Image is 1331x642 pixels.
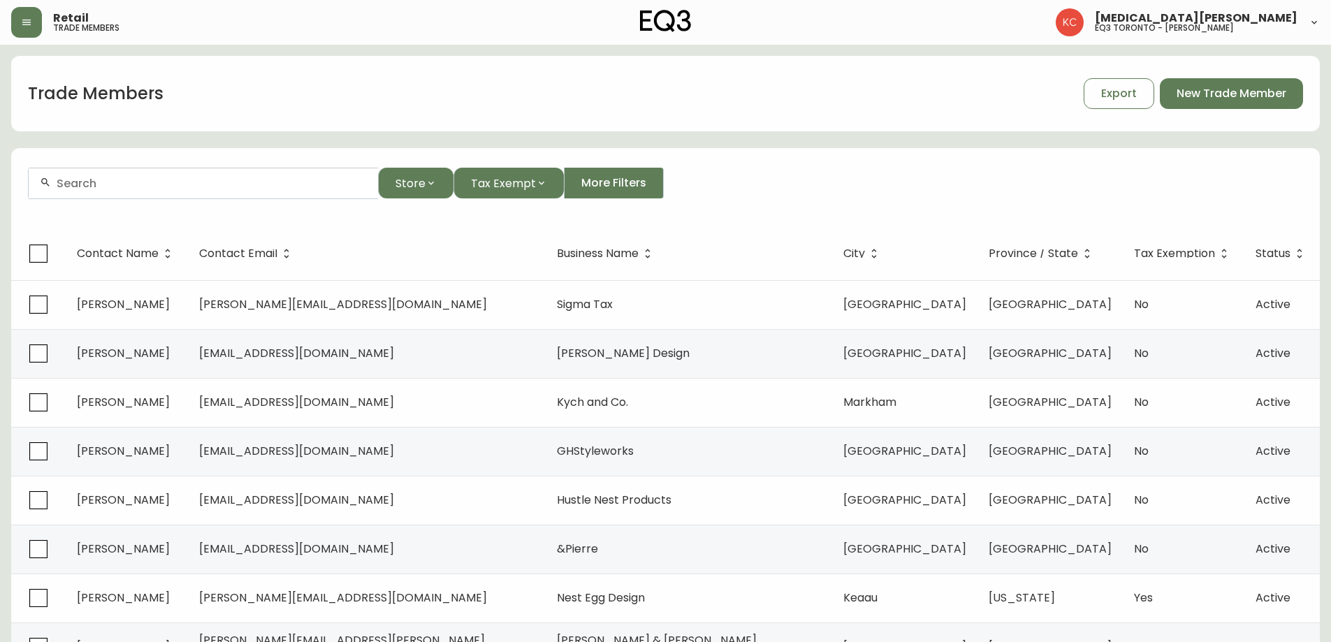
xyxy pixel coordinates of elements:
[557,492,671,508] span: Hustle Nest Products
[989,590,1055,606] span: [US_STATE]
[77,394,170,410] span: [PERSON_NAME]
[199,247,296,260] span: Contact Email
[199,541,394,557] span: [EMAIL_ADDRESS][DOMAIN_NAME]
[1095,13,1297,24] span: [MEDICAL_DATA][PERSON_NAME]
[1256,296,1290,312] span: Active
[395,175,426,192] span: Store
[378,168,453,198] button: Store
[199,443,394,459] span: [EMAIL_ADDRESS][DOMAIN_NAME]
[557,249,639,258] span: Business Name
[1134,541,1149,557] span: No
[1256,541,1290,557] span: Active
[199,296,487,312] span: [PERSON_NAME][EMAIL_ADDRESS][DOMAIN_NAME]
[77,345,170,361] span: [PERSON_NAME]
[843,590,878,606] span: Keaau
[557,296,613,312] span: Sigma Tax
[199,394,394,410] span: [EMAIL_ADDRESS][DOMAIN_NAME]
[557,394,628,410] span: Kych and Co.
[989,249,1078,258] span: Province / State
[989,247,1096,260] span: Province / State
[557,247,657,260] span: Business Name
[1095,24,1234,32] h5: eq3 toronto - [PERSON_NAME]
[1160,78,1303,109] button: New Trade Member
[77,443,170,459] span: [PERSON_NAME]
[557,443,634,459] span: GHStyleworks
[53,24,119,32] h5: trade members
[1256,345,1290,361] span: Active
[199,590,487,606] span: [PERSON_NAME][EMAIL_ADDRESS][DOMAIN_NAME]
[57,177,367,190] input: Search
[843,394,896,410] span: Markham
[77,541,170,557] span: [PERSON_NAME]
[1101,86,1137,101] span: Export
[640,10,692,32] img: logo
[843,296,966,312] span: [GEOGRAPHIC_DATA]
[989,443,1112,459] span: [GEOGRAPHIC_DATA]
[1256,249,1290,258] span: Status
[557,345,690,361] span: [PERSON_NAME] Design
[843,541,966,557] span: [GEOGRAPHIC_DATA]
[1134,247,1233,260] span: Tax Exemption
[989,296,1112,312] span: [GEOGRAPHIC_DATA]
[1177,86,1286,101] span: New Trade Member
[199,492,394,508] span: [EMAIL_ADDRESS][DOMAIN_NAME]
[989,492,1112,508] span: [GEOGRAPHIC_DATA]
[1134,443,1149,459] span: No
[1256,394,1290,410] span: Active
[77,247,177,260] span: Contact Name
[1256,247,1309,260] span: Status
[471,175,536,192] span: Tax Exempt
[1256,492,1290,508] span: Active
[1256,590,1290,606] span: Active
[199,345,394,361] span: [EMAIL_ADDRESS][DOMAIN_NAME]
[53,13,89,24] span: Retail
[843,443,966,459] span: [GEOGRAPHIC_DATA]
[28,82,163,105] h1: Trade Members
[1134,345,1149,361] span: No
[77,590,170,606] span: [PERSON_NAME]
[77,492,170,508] span: [PERSON_NAME]
[77,249,159,258] span: Contact Name
[77,296,170,312] span: [PERSON_NAME]
[1134,394,1149,410] span: No
[843,247,883,260] span: City
[199,249,277,258] span: Contact Email
[1134,296,1149,312] span: No
[453,168,564,198] button: Tax Exempt
[989,541,1112,557] span: [GEOGRAPHIC_DATA]
[1084,78,1154,109] button: Export
[581,175,646,191] span: More Filters
[1134,492,1149,508] span: No
[557,590,645,606] span: Nest Egg Design
[1134,249,1215,258] span: Tax Exemption
[843,249,865,258] span: City
[843,492,966,508] span: [GEOGRAPHIC_DATA]
[989,394,1112,410] span: [GEOGRAPHIC_DATA]
[989,345,1112,361] span: [GEOGRAPHIC_DATA]
[843,345,966,361] span: [GEOGRAPHIC_DATA]
[1056,8,1084,36] img: 6487344ffbf0e7f3b216948508909409
[557,541,598,557] span: &Pierre
[564,168,664,198] button: More Filters
[1134,590,1153,606] span: Yes
[1256,443,1290,459] span: Active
